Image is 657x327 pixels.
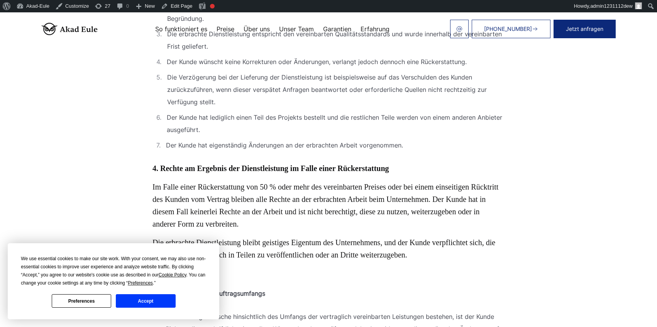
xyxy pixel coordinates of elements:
span: Im Falle einer Rückerstattung von 50 % oder mehr des vereinbarten Preises oder bei einem einseiti... [152,183,498,228]
span: Der Kunde wünscht keine Korrekturen oder Änderungen, verlangt jedoch dennoch eine Rückerstattung. [167,56,467,68]
a: Erfahrung [361,26,389,32]
a: Über uns [244,26,270,32]
div: Focus keyphrase not set [210,4,215,8]
a: Preise [217,26,234,32]
span: Die erbrachte Dienstleistung bleibt geistiges Eigentum des Unternehmens, und der Kunde verpflicht... [152,238,495,259]
div: We use essential cookies to make our site work. With your consent, we may also use non-essential ... [21,255,206,287]
span: Der Kunde hat eigenständig Änderungen an der erbrachten Arbeit vorgenommen. [166,139,403,151]
a: So funktioniert es [155,26,207,32]
a: Unser Team [279,26,314,32]
img: email [456,26,462,32]
button: Jetzt anfragen [554,20,616,38]
span: admin1231112dew [590,3,633,9]
span: [PHONE_NUMBER] [484,26,532,32]
span: Die Verzögerung bei der Lieferung der Dienstleistung ist beispielsweise auf das Verschulden des K... [167,71,505,108]
img: logo [41,23,98,35]
div: Cookie Consent Prompt [8,243,219,319]
span: Der Kunde hat lediglich einen Teil des Projekts bestellt und die restlichen Teile werden von eine... [167,111,505,136]
a: [PHONE_NUMBER] [472,20,550,38]
button: Preferences [52,294,111,308]
a: Garantien [323,26,351,32]
button: Accept [116,294,175,308]
b: 4. Rechte am Ergebnis der Dienstleistung im Falle einer Rückerstattung [152,164,389,173]
span: Cookie Policy [159,272,186,278]
span: Preferences [128,280,153,286]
